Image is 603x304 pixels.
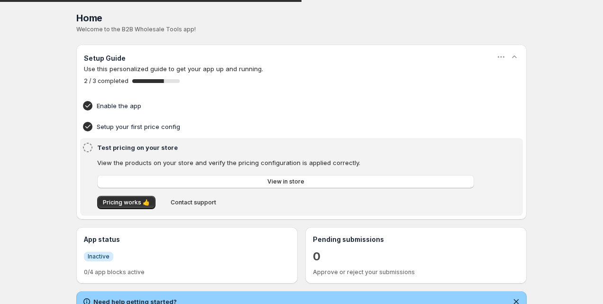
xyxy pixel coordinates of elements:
a: InfoInactive [84,251,113,261]
span: Home [76,12,102,24]
p: Use this personalized guide to get your app up and running. [84,64,519,74]
p: 0/4 app blocks active [84,268,290,276]
span: Pricing works 👍 [103,199,150,206]
h4: Test pricing on your store [97,143,477,152]
h3: Setup Guide [84,54,126,63]
p: Approve or reject your submissions [313,268,519,276]
h3: App status [84,235,290,244]
button: Contact support [165,196,222,209]
h4: Setup your first price config [97,122,477,131]
span: Contact support [171,199,216,206]
span: View in store [267,178,304,185]
p: View the products on your store and verify the pricing configuration is applied correctly. [97,158,474,167]
a: 0 [313,249,320,264]
span: Inactive [88,253,110,260]
span: 2 / 3 completed [84,77,128,85]
button: View in store [97,175,474,188]
button: Pricing works 👍 [97,196,155,209]
p: Welcome to the B2B Wholesale Tools app! [76,26,527,33]
h3: Pending submissions [313,235,519,244]
h4: Enable the app [97,101,477,111]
